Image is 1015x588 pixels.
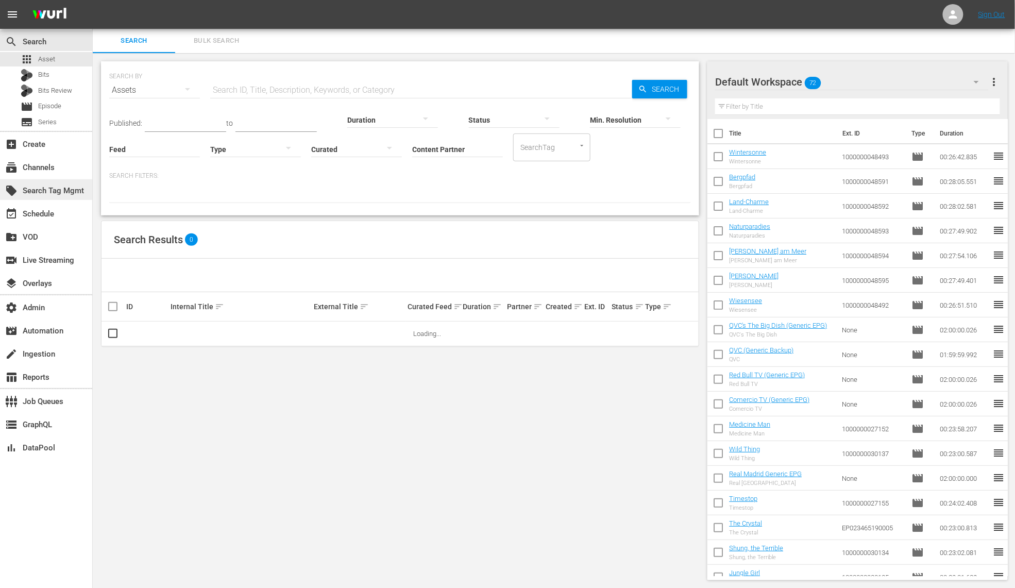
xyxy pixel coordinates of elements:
[992,546,1005,558] span: reorder
[5,348,18,360] span: Ingestion
[978,10,1005,19] a: Sign Out
[729,322,827,329] a: QVC's The Big Dish (Generic EPG)
[109,76,200,105] div: Assets
[911,348,924,361] span: Episode
[5,395,18,408] span: Job Queues
[413,330,441,338] span: Loading...
[729,495,757,502] a: Timestop
[21,53,33,65] span: Asset
[992,224,1005,237] span: reorder
[648,80,687,98] span: Search
[936,491,992,515] td: 00:24:02.408
[584,303,609,311] div: Ext. ID
[729,183,755,190] div: Bergpfad
[992,496,1005,509] span: reorder
[992,298,1005,311] span: reorder
[911,546,924,559] span: Episode
[314,300,404,313] div: External Title
[729,272,779,280] a: [PERSON_NAME]
[729,529,762,536] div: The Crystal
[573,302,583,311] span: sort
[5,184,18,197] span: Search Tag Mgmt
[988,70,1000,94] button: more_vert
[992,249,1005,261] span: reorder
[5,371,18,383] span: Reports
[632,80,687,98] button: Search
[5,301,18,314] span: Admin
[5,418,18,431] span: GraphQL
[6,8,19,21] span: menu
[463,300,504,313] div: Duration
[838,169,907,194] td: 1000000048591
[936,194,992,219] td: 00:28:02.581
[911,175,924,188] span: Episode
[911,373,924,385] span: Episode
[911,225,924,237] span: Episode
[38,86,72,96] span: Bits Review
[911,324,924,336] span: Episode
[729,257,806,264] div: [PERSON_NAME] am Meer
[126,303,167,311] div: ID
[5,277,18,290] span: Overlays
[729,519,762,527] a: The Crystal
[838,540,907,565] td: 1000000030134
[992,447,1005,459] span: reorder
[838,293,907,317] td: 1000000048492
[546,300,581,313] div: Created
[992,521,1005,533] span: reorder
[911,200,924,212] span: Episode
[99,35,169,47] span: Search
[936,293,992,317] td: 00:26:51.510
[936,441,992,466] td: 00:23:00.587
[21,69,33,81] div: Bits
[911,571,924,583] span: Episode
[836,119,905,148] th: Ext. ID
[992,274,1005,286] span: reorder
[936,416,992,441] td: 00:23:58.207
[911,299,924,311] span: Episode
[992,323,1005,335] span: reorder
[21,116,33,128] span: Series
[729,569,760,577] a: Jungle Girl
[577,141,587,150] button: Open
[729,356,793,363] div: QVC
[992,570,1005,583] span: reorder
[729,297,762,305] a: Wiesensee
[453,302,463,311] span: sort
[38,117,57,127] span: Series
[612,300,642,313] div: Status
[5,231,18,243] span: VOD
[911,522,924,534] span: Episode
[729,406,809,412] div: Comercio TV
[992,150,1005,162] span: reorder
[360,302,369,311] span: sort
[729,445,760,453] a: Wild Thing
[729,421,770,428] a: Medicine Man
[838,441,907,466] td: 1000000030137
[38,70,49,80] span: Bits
[936,268,992,293] td: 00:27:49.401
[21,100,33,113] span: Episode
[838,466,907,491] td: None
[5,325,18,337] span: Automation
[729,455,760,462] div: Wild Thing
[729,232,770,239] div: Naturparadies
[838,342,907,367] td: None
[911,447,924,460] span: Episode
[838,491,907,515] td: 1000000027155
[936,367,992,392] td: 02:00:00.026
[838,219,907,243] td: 1000000048593
[729,371,805,379] a: Red Bull TV (Generic EPG)
[5,254,18,266] span: Live Streaming
[838,416,907,441] td: 1000000027152
[936,515,992,540] td: 00:23:00.813
[838,243,907,268] td: 1000000048594
[934,119,995,148] th: Duration
[936,540,992,565] td: 00:23:02.081
[645,300,664,313] div: Type
[408,303,432,311] div: Curated
[5,138,18,150] span: Create
[729,480,802,486] div: Real [GEOGRAPHIC_DATA]
[729,396,809,404] a: Comercio TV (Generic EPG)
[729,346,793,354] a: QVC (Generic Backup)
